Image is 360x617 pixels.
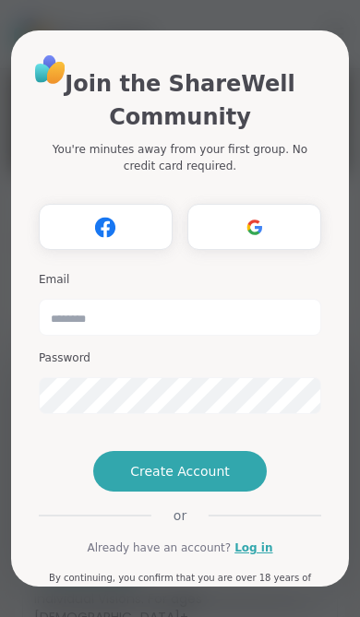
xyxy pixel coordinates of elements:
span: By continuing, you confirm that you are over 18 years of age, agree to our [46,573,311,597]
img: ShareWell Logomark [237,210,272,244]
span: or [151,506,209,525]
span: Create Account [130,462,230,481]
h1: Join the ShareWell Community [39,67,321,134]
img: ShareWell Logomark [88,210,123,244]
h3: Password [39,350,321,366]
a: Log in [234,540,272,556]
p: You're minutes away from your first group. No credit card required. [39,141,321,174]
button: Create Account [93,451,267,492]
span: Already have an account? [87,540,231,556]
img: ShareWell Logo [30,49,71,90]
h3: Email [39,272,321,288]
